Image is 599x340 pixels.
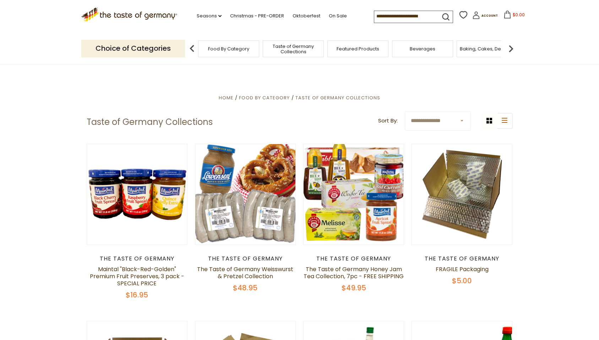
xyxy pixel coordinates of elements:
a: Baking, Cakes, Desserts [460,46,515,51]
a: Taste of Germany Collections [265,44,322,54]
h1: Taste of Germany Collections [87,117,213,127]
img: next arrow [504,42,518,56]
p: Choice of Categories [81,40,185,57]
a: Food By Category [208,46,249,51]
img: The Taste of Germany Weisswurst & Pretzel Collection [195,144,296,245]
img: previous arrow [185,42,199,56]
span: $49.95 [342,283,366,293]
div: The Taste of Germany [412,255,513,262]
a: Maintal "Black-Red-Golden" Premium Fruit Preserves, 3 pack - SPECIAL PRICE [90,265,184,287]
a: Beverages [410,46,435,51]
label: Sort By: [378,116,398,125]
img: The Taste of Germany Honey Jam Tea Collection, 7pc - FREE SHIPPING [304,144,404,245]
a: Oktoberfest [293,12,320,20]
div: The Taste of Germany [303,255,404,262]
span: $48.95 [233,283,257,293]
a: The Taste of Germany Weisswurst & Pretzel Collection [197,265,293,280]
div: The Taste of Germany [195,255,296,262]
span: $0.00 [513,12,525,18]
a: On Sale [329,12,347,20]
img: FRAGILE Packaging [412,144,512,245]
button: $0.00 [499,11,529,21]
a: Seasons [197,12,222,20]
span: $16.95 [126,290,148,300]
div: The Taste of Germany [87,255,188,262]
a: Taste of Germany Collections [295,94,380,101]
a: FRAGILE Packaging [436,265,489,273]
img: Maintal "Black-Red-Golden" Premium Fruit Preserves, 3 pack - SPECIAL PRICE [87,144,187,245]
span: $5.00 [452,276,472,286]
span: Account [481,14,498,18]
a: Account [472,11,498,22]
a: Home [219,94,234,101]
a: The Taste of Germany Honey Jam Tea Collection, 7pc - FREE SHIPPING [304,265,404,280]
a: Christmas - PRE-ORDER [230,12,284,20]
a: Food By Category [239,94,290,101]
a: Featured Products [337,46,379,51]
